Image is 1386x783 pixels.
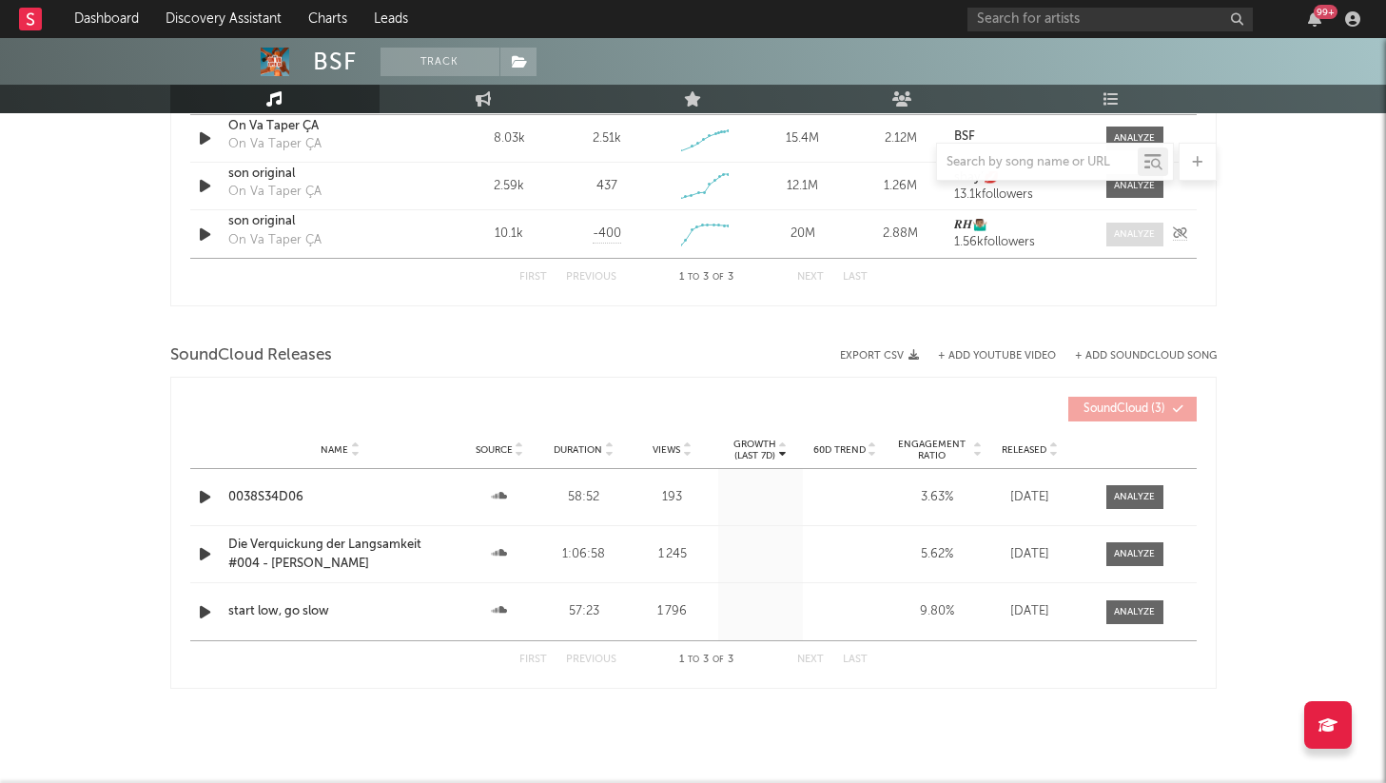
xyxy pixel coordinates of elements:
[547,602,622,621] div: 57:23
[465,129,554,148] div: 8.03k
[1083,403,1148,415] span: SoundCloud
[631,488,713,507] div: 193
[228,231,322,250] div: On Va Taper ÇA
[758,225,847,244] div: 20M
[856,177,945,196] div: 1.26M
[688,273,699,282] span: to
[547,545,622,564] div: 1:06:58
[843,272,868,283] button: Last
[321,444,348,456] span: Name
[938,351,1056,362] button: + Add YouTube Video
[1308,11,1321,27] button: 99+
[465,177,554,196] div: 2.59k
[228,117,427,136] a: On Va Taper ÇA
[954,188,1086,202] div: 13.1k followers
[892,545,983,564] div: 5.62 %
[992,488,1068,507] div: [DATE]
[228,602,453,621] a: start low, go slow
[954,219,987,231] strong: 𝑹𝑯🤷🏽‍♂️
[519,655,547,665] button: First
[919,351,1056,362] div: + Add YouTube Video
[170,344,332,367] span: SoundCloud Releases
[954,130,975,143] strong: BSF
[954,219,1086,232] a: 𝑹𝑯🤷🏽‍♂️
[1068,397,1197,421] button: SoundCloud(3)
[465,225,554,244] div: 10.1k
[688,656,699,664] span: to
[631,545,713,564] div: 1 245
[593,225,621,244] span: -400
[381,48,499,76] button: Track
[954,171,999,184] strong: shay’💋
[1075,351,1217,362] button: + Add SoundCloud Song
[228,488,453,507] a: 0038S34D06
[992,545,1068,564] div: [DATE]
[566,272,616,283] button: Previous
[758,177,847,196] div: 12.1M
[758,129,847,148] div: 15.4M
[797,655,824,665] button: Next
[593,129,621,148] div: 2.51k
[954,236,1086,249] div: 1.56k followers
[566,655,616,665] button: Previous
[892,488,983,507] div: 3.63 %
[547,488,622,507] div: 58:52
[631,602,713,621] div: 1 796
[228,536,453,573] a: Die Verquickung der Langsamkeit #004 - [PERSON_NAME]
[313,48,357,76] div: BSF
[840,350,919,362] button: Export CSV
[1314,5,1337,19] div: 99 +
[596,177,617,196] div: 437
[1002,444,1046,456] span: Released
[476,444,513,456] span: Source
[653,444,680,456] span: Views
[954,130,1086,144] a: BSF
[554,444,602,456] span: Duration
[797,272,824,283] button: Next
[654,266,759,289] div: 1 3 3
[843,655,868,665] button: Last
[519,272,547,283] button: First
[733,439,776,450] p: Growth
[228,135,322,154] div: On Va Taper ÇA
[1056,351,1217,362] button: + Add SoundCloud Song
[733,450,776,461] p: (Last 7d)
[856,129,945,148] div: 2.12M
[1081,403,1168,415] span: ( 3 )
[228,212,427,231] a: son original
[713,273,724,282] span: of
[937,155,1138,170] input: Search by song name or URL
[967,8,1253,31] input: Search for artists
[713,656,724,664] span: of
[813,444,866,456] span: 60D Trend
[856,225,945,244] div: 2.88M
[992,602,1068,621] div: [DATE]
[892,439,971,461] span: Engagement Ratio
[654,649,759,672] div: 1 3 3
[892,602,983,621] div: 9.80 %
[228,183,322,202] div: On Va Taper ÇA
